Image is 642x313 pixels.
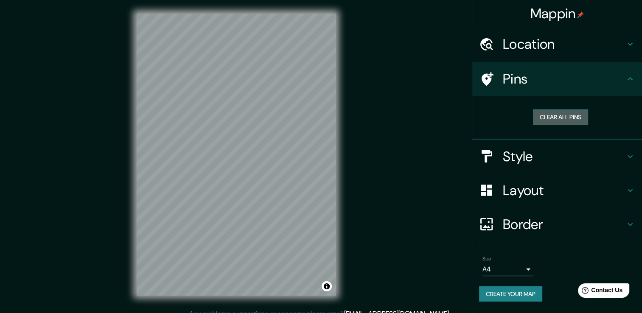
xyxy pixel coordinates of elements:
div: Pins [472,62,642,96]
h4: Layout [503,182,625,199]
h4: Location [503,36,625,53]
div: A4 [482,263,533,276]
h4: Style [503,148,625,165]
h4: Pins [503,70,625,87]
button: Toggle attribution [322,281,332,291]
canvas: Map [137,14,336,296]
label: Size [482,255,491,262]
div: Layout [472,173,642,207]
img: pin-icon.png [577,11,584,18]
h4: Mappin [530,5,584,22]
button: Create your map [479,286,542,302]
div: Style [472,140,642,173]
button: Clear all pins [533,109,588,125]
div: Location [472,27,642,61]
div: Border [472,207,642,241]
h4: Border [503,216,625,233]
iframe: Help widget launcher [566,280,633,304]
